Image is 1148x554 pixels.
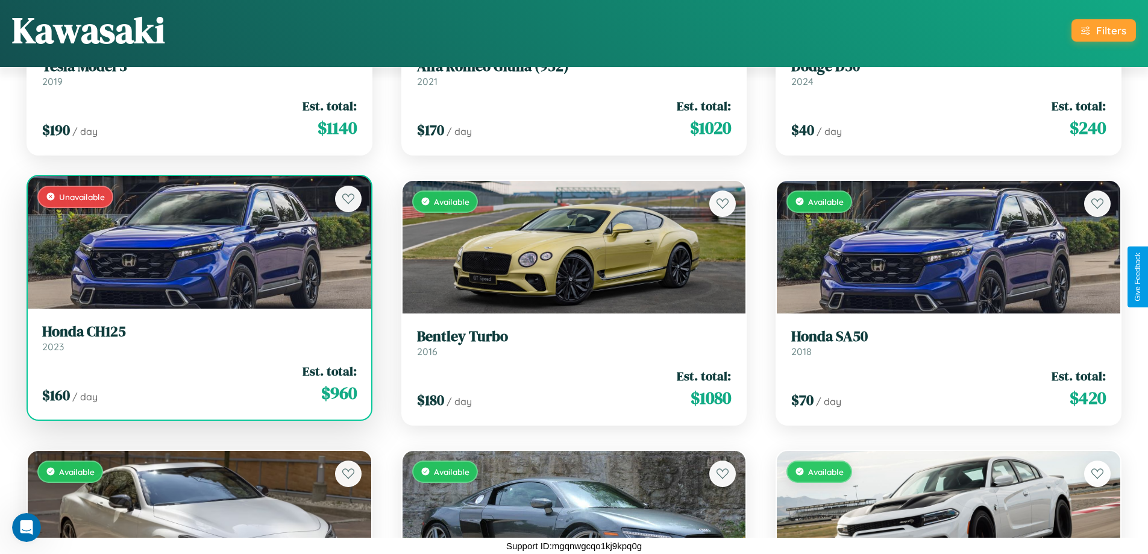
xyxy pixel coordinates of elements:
[59,467,95,477] span: Available
[1052,367,1106,385] span: Est. total:
[808,197,844,207] span: Available
[808,467,844,477] span: Available
[417,345,438,357] span: 2016
[791,328,1106,345] h3: Honda SA50
[42,120,70,140] span: $ 190
[42,385,70,405] span: $ 160
[1134,253,1142,301] div: Give Feedback
[59,192,105,202] span: Unavailable
[72,125,98,137] span: / day
[434,197,469,207] span: Available
[791,328,1106,357] a: Honda SA502018
[791,58,1106,75] h3: Dodge D50
[72,391,98,403] span: / day
[417,58,732,75] h3: Alfa Romeo Giulia (952)
[1070,386,1106,410] span: $ 420
[434,467,469,477] span: Available
[816,395,841,408] span: / day
[42,323,357,341] h3: Honda CH125
[417,120,444,140] span: $ 170
[417,75,438,87] span: 2021
[447,395,472,408] span: / day
[791,390,814,410] span: $ 70
[447,125,472,137] span: / day
[791,58,1106,87] a: Dodge D502024
[506,538,642,554] p: Support ID: mgqnwgcqo1kj9kpq0g
[677,97,731,115] span: Est. total:
[417,390,444,410] span: $ 180
[1096,24,1126,37] div: Filters
[690,116,731,140] span: $ 1020
[42,341,64,353] span: 2023
[677,367,731,385] span: Est. total:
[417,328,732,357] a: Bentley Turbo2016
[791,75,814,87] span: 2024
[303,362,357,380] span: Est. total:
[321,381,357,405] span: $ 960
[12,513,41,542] iframe: Intercom live chat
[1070,116,1106,140] span: $ 240
[318,116,357,140] span: $ 1140
[42,58,357,87] a: Tesla Model 32019
[42,323,357,353] a: Honda CH1252023
[417,328,732,345] h3: Bentley Turbo
[791,345,812,357] span: 2018
[42,58,357,75] h3: Tesla Model 3
[42,75,63,87] span: 2019
[12,5,165,55] h1: Kawasaki
[417,58,732,87] a: Alfa Romeo Giulia (952)2021
[691,386,731,410] span: $ 1080
[817,125,842,137] span: / day
[1071,19,1136,42] button: Filters
[303,97,357,115] span: Est. total:
[1052,97,1106,115] span: Est. total:
[791,120,814,140] span: $ 40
